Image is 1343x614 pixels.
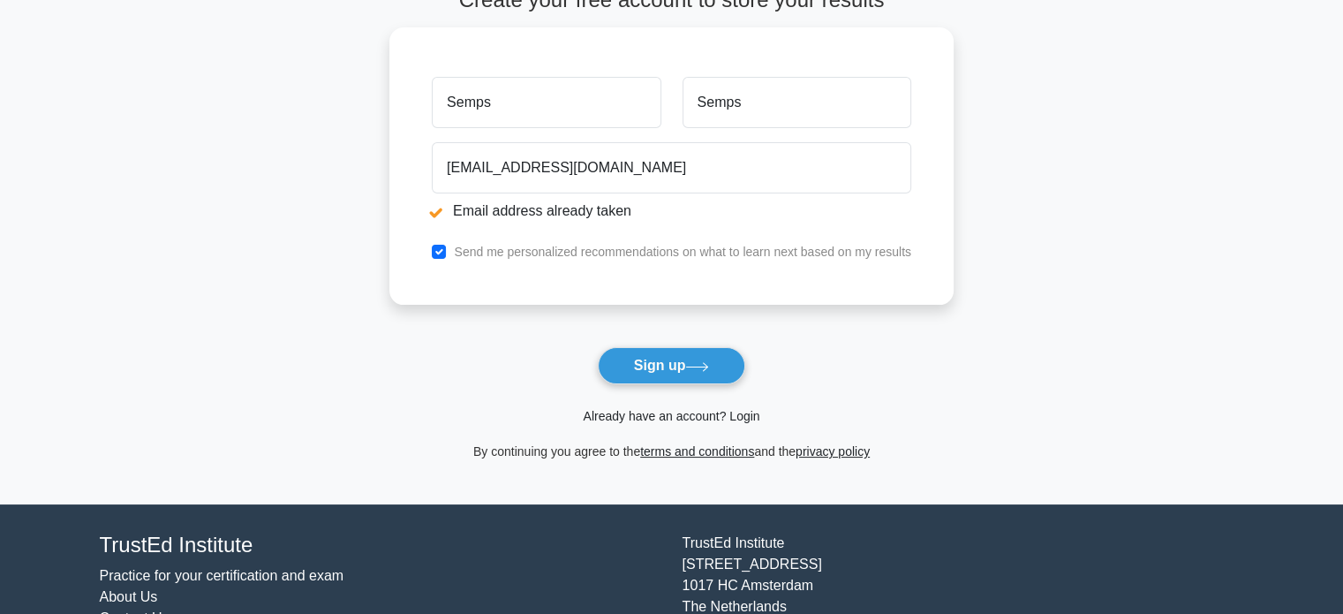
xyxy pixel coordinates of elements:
h4: TrustEd Institute [100,533,661,558]
button: Sign up [598,347,746,384]
a: Practice for your certification and exam [100,568,344,583]
input: Last name [683,77,911,128]
label: Send me personalized recommendations on what to learn next based on my results [454,245,911,259]
li: Email address already taken [432,201,911,222]
a: Already have an account? Login [583,409,759,423]
input: Email [432,142,911,193]
a: privacy policy [796,444,870,459]
div: By continuing you agree to the and the [379,441,964,462]
input: First name [432,77,660,128]
a: terms and conditions [640,444,754,459]
a: About Us [100,589,158,604]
